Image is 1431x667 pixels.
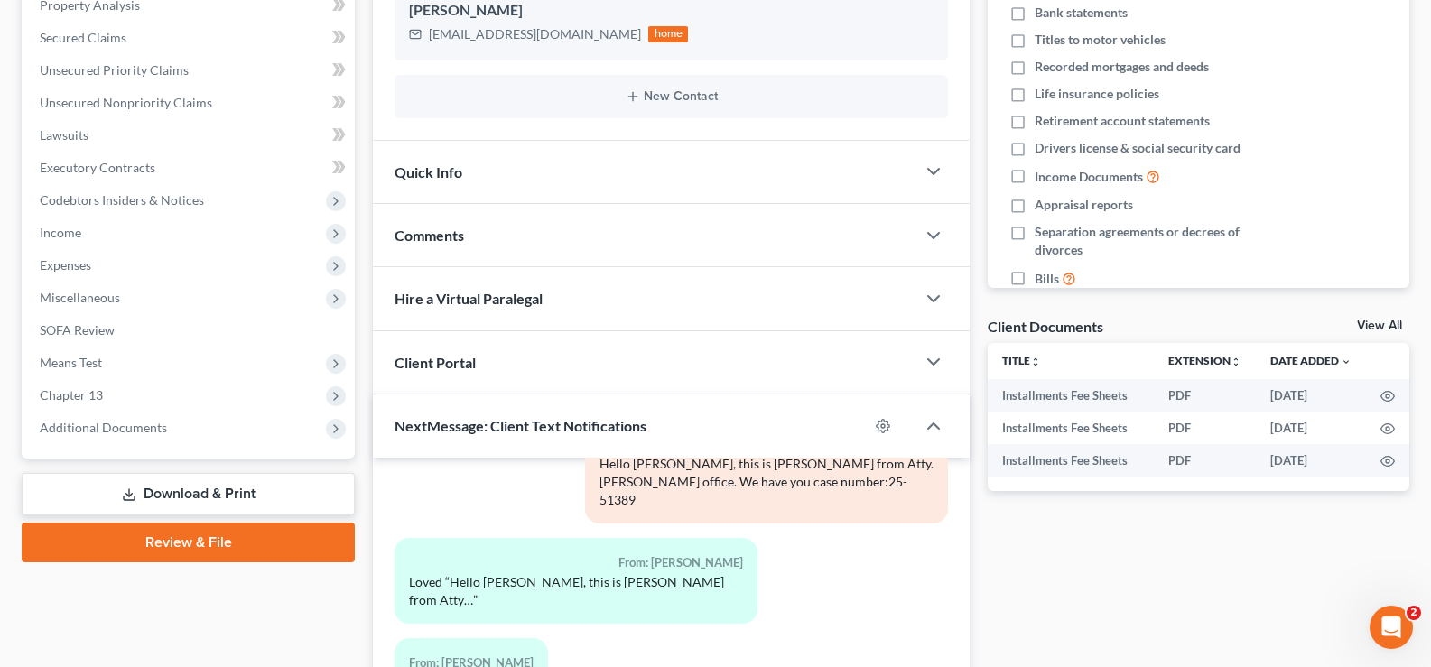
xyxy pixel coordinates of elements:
[25,119,355,152] a: Lawsuits
[1035,112,1210,130] span: Retirement account statements
[395,290,543,307] span: Hire a Virtual Paralegal
[1035,4,1128,22] span: Bank statements
[1168,354,1241,367] a: Extensionunfold_more
[395,227,464,244] span: Comments
[40,355,102,370] span: Means Test
[1357,320,1402,332] a: View All
[1407,606,1421,620] span: 2
[988,317,1103,336] div: Client Documents
[40,127,88,143] span: Lawsuits
[25,314,355,347] a: SOFA Review
[648,26,688,42] div: home
[1154,444,1256,477] td: PDF
[40,322,115,338] span: SOFA Review
[22,523,355,562] a: Review & File
[1002,354,1041,367] a: Titleunfold_more
[1256,412,1366,444] td: [DATE]
[40,95,212,110] span: Unsecured Nonpriority Claims
[409,573,743,609] div: Loved “Hello [PERSON_NAME], this is [PERSON_NAME] from Atty…”
[1035,196,1133,214] span: Appraisal reports
[1035,223,1288,259] span: Separation agreements or decrees of divorces
[429,25,641,43] div: [EMAIL_ADDRESS][DOMAIN_NAME]
[1035,31,1166,49] span: Titles to motor vehicles
[1035,85,1159,103] span: Life insurance policies
[1256,379,1366,412] td: [DATE]
[40,387,103,403] span: Chapter 13
[1154,379,1256,412] td: PDF
[25,54,355,87] a: Unsecured Priority Claims
[40,62,189,78] span: Unsecured Priority Claims
[1231,357,1241,367] i: unfold_more
[988,444,1154,477] td: Installments Fee Sheets
[1370,606,1413,649] iframe: Intercom live chat
[40,225,81,240] span: Income
[1035,168,1143,186] span: Income Documents
[409,552,743,573] div: From: [PERSON_NAME]
[1341,357,1352,367] i: expand_more
[1030,357,1041,367] i: unfold_more
[395,417,646,434] span: NextMessage: Client Text Notifications
[40,192,204,208] span: Codebtors Insiders & Notices
[40,30,126,45] span: Secured Claims
[1035,58,1209,76] span: Recorded mortgages and deeds
[1256,444,1366,477] td: [DATE]
[988,412,1154,444] td: Installments Fee Sheets
[988,379,1154,412] td: Installments Fee Sheets
[25,87,355,119] a: Unsecured Nonpriority Claims
[1035,270,1059,288] span: Bills
[1270,354,1352,367] a: Date Added expand_more
[22,473,355,515] a: Download & Print
[1035,139,1241,157] span: Drivers license & social security card
[395,354,476,371] span: Client Portal
[25,152,355,184] a: Executory Contracts
[40,257,91,273] span: Expenses
[40,290,120,305] span: Miscellaneous
[40,160,155,175] span: Executory Contracts
[395,163,462,181] span: Quick Info
[1154,412,1256,444] td: PDF
[599,455,934,509] div: Hello [PERSON_NAME], this is [PERSON_NAME] from Atty. [PERSON_NAME] office. We have you case numb...
[25,22,355,54] a: Secured Claims
[40,420,167,435] span: Additional Documents
[409,89,934,104] button: New Contact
